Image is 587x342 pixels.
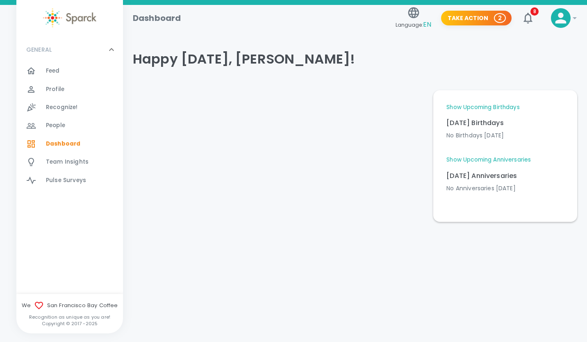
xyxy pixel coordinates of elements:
button: Language:EN [392,4,435,33]
a: Feed [16,62,123,80]
p: [DATE] Anniversaries [446,171,564,181]
p: 2 [498,14,502,22]
p: No Anniversaries [DATE] [446,184,564,192]
span: Recognize! [46,103,78,112]
h1: Dashboard [133,11,181,25]
p: No Birthdays [DATE] [446,131,564,139]
div: GENERAL [16,62,123,193]
span: We San Francisco Bay Coffee [16,301,123,310]
span: Profile [46,85,64,93]
span: Pulse Surveys [46,176,86,185]
span: Language: [396,19,431,30]
span: EN [423,20,431,29]
span: 8 [530,7,539,16]
p: [DATE] Birthdays [446,118,564,128]
button: Take Action 2 [441,11,512,26]
p: GENERAL [26,46,52,54]
span: People [46,121,65,130]
a: Recognize! [16,98,123,116]
a: Show Upcoming Birthdays [446,103,519,112]
span: Feed [46,67,60,75]
a: People [16,116,123,135]
a: Profile [16,80,123,98]
div: GENERAL [16,37,123,62]
button: 8 [518,8,538,28]
span: Team Insights [46,158,89,166]
a: Dashboard [16,135,123,153]
a: Team Insights [16,153,123,171]
p: Copyright © 2017 - 2025 [16,320,123,327]
p: Recognition as unique as you are! [16,314,123,320]
h4: Happy [DATE], [PERSON_NAME]! [133,51,577,67]
img: Sparck logo [43,8,96,27]
a: Sparck logo [16,8,123,27]
span: Dashboard [46,140,80,148]
a: Pulse Surveys [16,171,123,189]
a: Show Upcoming Anniversaries [446,156,531,164]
